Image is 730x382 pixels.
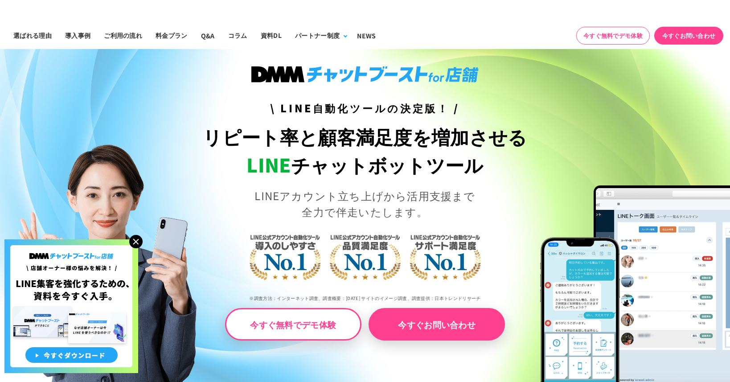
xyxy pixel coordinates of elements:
[246,151,291,178] span: LINE
[183,188,548,220] p: LINEアカウント立ち上げから活用支援まで 全力で伴走いたします。
[58,22,97,49] a: 導入事例
[369,308,505,341] a: 今すぐお問い合わせ
[183,288,548,308] p: ※調査方法：インターネット調査、調査概要：[DATE] サイトのイメージ調査、調査提供：日本トレンドリサーチ
[4,239,138,373] img: 店舗オーナー様の悩みを解決!LINE集客を狂化するための資料を今すぐ入手!
[220,200,510,311] img: LINE公式アカウント自動化ツール導入のしやすさNo.1｜LINE公式アカウント自動化ツール品質満足度No.1｜LINE公式アカウント自動化ツールサポート満足度No.1
[4,239,138,250] a: 店舗オーナー様の悩みを解決!LINE集客を狂化するための資料を今すぐ入手!
[295,31,340,40] div: パートナー制度
[183,100,548,116] h3: \ LINE自動化ツールの決定版！ /
[183,123,548,179] h1: リピート率と顧客満足度を増加させる チャットボットツール
[254,22,288,49] a: 資料DL
[194,22,221,49] a: Q&A
[97,22,149,49] a: ご利用の流れ
[221,22,254,49] a: コラム
[7,22,58,49] a: 選ばれる理由
[149,22,194,49] a: 料金プラン
[654,27,723,45] a: 今すぐお問い合わせ
[225,308,361,341] a: 今すぐ無料でデモ体験
[576,27,650,45] a: 今すぐ無料でデモ体験
[350,22,382,49] a: NEWS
